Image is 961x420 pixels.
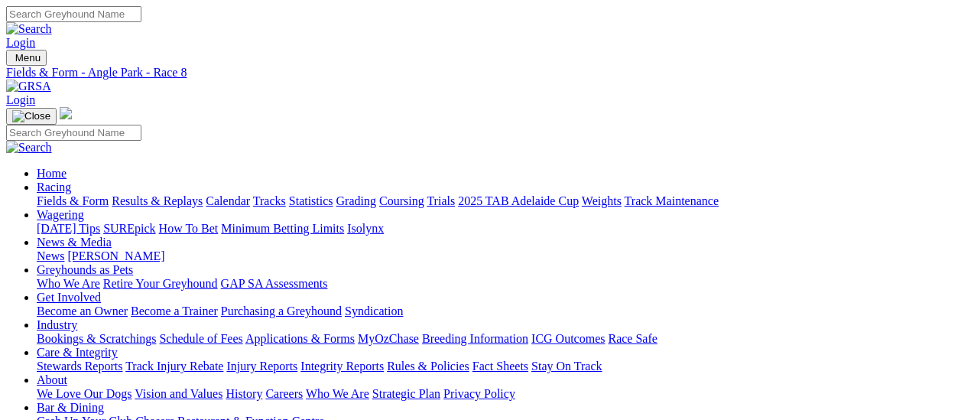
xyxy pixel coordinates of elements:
[206,194,250,207] a: Calendar
[6,22,52,36] img: Search
[37,401,104,414] a: Bar & Dining
[37,387,131,400] a: We Love Our Dogs
[37,373,67,386] a: About
[6,141,52,155] img: Search
[379,194,424,207] a: Coursing
[159,222,219,235] a: How To Bet
[336,194,376,207] a: Grading
[37,318,77,331] a: Industry
[37,222,100,235] a: [DATE] Tips
[103,222,155,235] a: SUREpick
[37,181,71,194] a: Racing
[37,263,133,276] a: Greyhounds as Pets
[6,66,955,80] a: Fields & Form - Angle Park - Race 8
[387,360,469,373] a: Rules & Policies
[37,346,118,359] a: Care & Integrity
[582,194,622,207] a: Weights
[135,387,222,400] a: Vision and Values
[37,360,955,373] div: Care & Integrity
[103,277,218,290] a: Retire Your Greyhound
[422,332,528,345] a: Breeding Information
[37,277,100,290] a: Who We Are
[159,332,242,345] a: Schedule of Fees
[37,332,955,346] div: Industry
[37,249,955,263] div: News & Media
[6,50,47,66] button: Toggle navigation
[12,110,50,122] img: Close
[345,304,403,317] a: Syndication
[37,249,64,262] a: News
[226,387,262,400] a: History
[458,194,579,207] a: 2025 TAB Adelaide Cup
[245,332,355,345] a: Applications & Forms
[372,387,440,400] a: Strategic Plan
[358,332,419,345] a: MyOzChase
[306,387,369,400] a: Who We Are
[300,360,384,373] a: Integrity Reports
[37,360,122,373] a: Stewards Reports
[531,360,602,373] a: Stay On Track
[37,387,955,401] div: About
[37,208,84,221] a: Wagering
[6,125,141,141] input: Search
[60,107,72,119] img: logo-grsa-white.png
[67,249,164,262] a: [PERSON_NAME]
[531,332,605,345] a: ICG Outcomes
[37,236,112,249] a: News & Media
[427,194,455,207] a: Trials
[125,360,223,373] a: Track Injury Rebate
[37,167,67,180] a: Home
[131,304,218,317] a: Become a Trainer
[608,332,657,345] a: Race Safe
[37,277,955,291] div: Greyhounds as Pets
[6,108,57,125] button: Toggle navigation
[6,93,35,106] a: Login
[37,194,109,207] a: Fields & Form
[37,332,156,345] a: Bookings & Scratchings
[221,304,342,317] a: Purchasing a Greyhound
[6,80,51,93] img: GRSA
[253,194,286,207] a: Tracks
[6,36,35,49] a: Login
[289,194,333,207] a: Statistics
[37,291,101,304] a: Get Involved
[6,6,141,22] input: Search
[221,277,328,290] a: GAP SA Assessments
[625,194,719,207] a: Track Maintenance
[226,360,297,373] a: Injury Reports
[221,222,344,235] a: Minimum Betting Limits
[472,360,528,373] a: Fact Sheets
[112,194,203,207] a: Results & Replays
[347,222,384,235] a: Isolynx
[37,222,955,236] div: Wagering
[265,387,303,400] a: Careers
[37,304,128,317] a: Become an Owner
[443,387,515,400] a: Privacy Policy
[37,194,955,208] div: Racing
[15,52,41,63] span: Menu
[37,304,955,318] div: Get Involved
